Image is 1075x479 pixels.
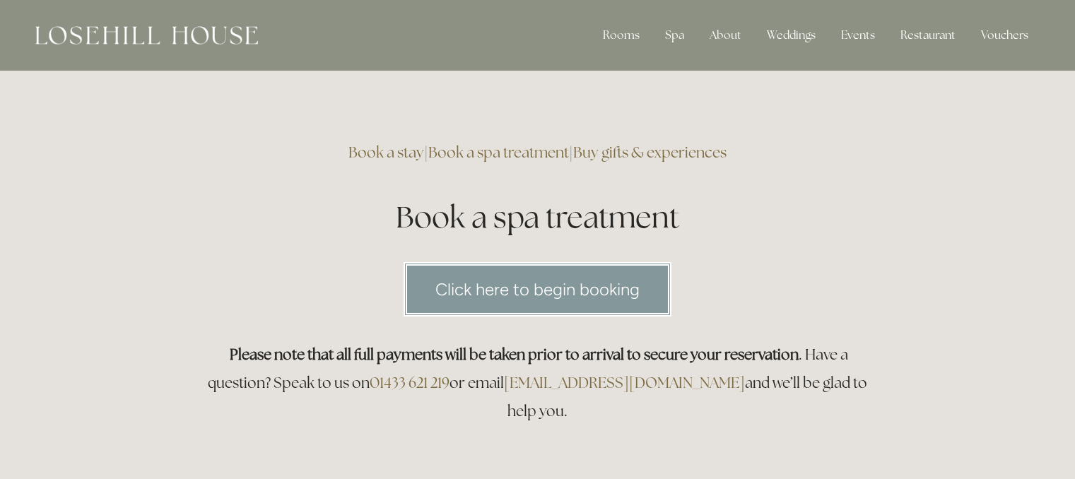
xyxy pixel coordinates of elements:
div: Restaurant [889,21,967,49]
a: Vouchers [970,21,1040,49]
h1: Book a spa treatment [200,196,876,238]
div: Events [830,21,886,49]
img: Losehill House [35,26,258,45]
div: Rooms [592,21,651,49]
a: Buy gifts & experiences [573,143,727,162]
a: Book a spa treatment [428,143,569,162]
h3: . Have a question? Speak to us on or email and we’ll be glad to help you. [200,341,876,425]
div: Weddings [756,21,827,49]
a: Book a stay [348,143,424,162]
a: 01433 621 219 [370,373,450,392]
div: About [698,21,753,49]
a: Click here to begin booking [404,262,671,317]
strong: Please note that all full payments will be taken prior to arrival to secure your reservation [230,345,799,364]
a: [EMAIL_ADDRESS][DOMAIN_NAME] [504,373,745,392]
h3: | | [200,138,876,167]
div: Spa [654,21,695,49]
